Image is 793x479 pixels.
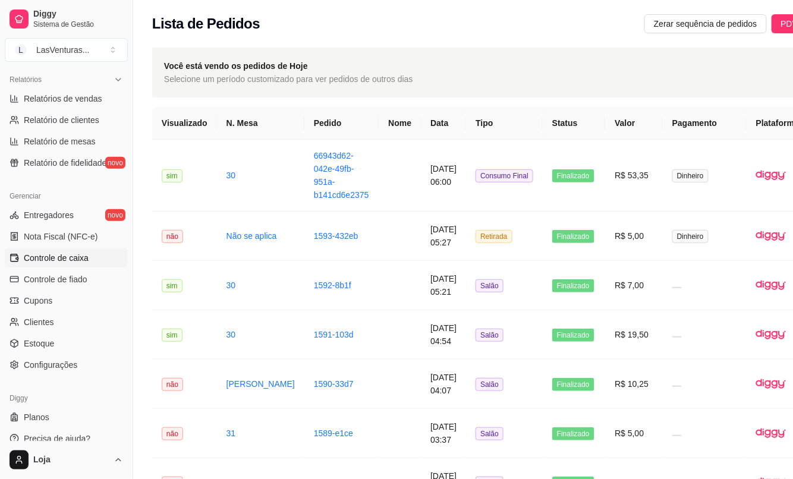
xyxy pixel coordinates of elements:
[605,409,663,458] td: R$ 5,00
[421,409,466,458] td: [DATE] 03:37
[605,107,663,140] th: Valor
[5,389,128,408] div: Diggy
[421,107,466,140] th: Data
[24,114,99,126] span: Relatório de clientes
[605,360,663,409] td: R$ 10,25
[226,428,236,438] a: 31
[756,160,786,190] img: diggy
[379,107,421,140] th: Nome
[466,107,543,140] th: Tipo
[24,433,90,445] span: Precisa de ajuda?
[5,248,128,267] a: Controle de caixa
[162,169,182,182] span: sim
[304,107,379,140] th: Pedido
[756,369,786,399] img: diggy
[226,379,295,389] a: [PERSON_NAME]
[543,107,605,140] th: Status
[421,261,466,310] td: [DATE] 05:21
[5,429,128,448] a: Precisa de ajuda?
[5,446,128,474] button: Loja
[5,270,128,289] a: Controle de fiado
[476,279,504,292] span: Salão
[5,355,128,374] a: Configurações
[15,44,27,56] span: L
[5,111,128,130] a: Relatório de clientes
[605,261,663,310] td: R$ 7,00
[605,212,663,261] td: R$ 5,00
[152,14,260,33] h2: Lista de Pedidos
[24,338,54,349] span: Estoque
[5,408,128,427] a: Planos
[552,169,594,182] span: Finalizado
[5,132,128,151] a: Relatório de mesas
[5,5,128,33] a: DiggySistema de Gestão
[756,270,786,300] img: diggy
[33,455,109,465] span: Loja
[226,281,236,290] a: 30
[24,231,97,242] span: Nota Fiscal (NFC-e)
[552,279,594,292] span: Finalizado
[5,153,128,172] a: Relatório de fidelidadenovo
[314,151,369,200] a: 66943d62-042e-49fb-951a-b141cd6e2375
[226,231,277,241] a: Não se aplica
[756,221,786,251] img: diggy
[5,334,128,353] a: Estoque
[5,227,128,246] a: Nota Fiscal (NFC-e)
[33,20,123,29] span: Sistema de Gestão
[24,273,87,285] span: Controle de fiado
[476,378,504,391] span: Salão
[164,73,413,86] span: Selecione um período customizado para ver pedidos de outros dias
[24,359,77,371] span: Configurações
[24,93,102,105] span: Relatórios de vendas
[421,310,466,360] td: [DATE] 04:54
[24,209,74,221] span: Entregadores
[663,107,747,140] th: Pagamento
[314,379,354,389] a: 1590-33d7
[5,291,128,310] a: Cupons
[10,75,42,84] span: Relatórios
[605,140,663,212] td: R$ 53,35
[164,61,308,71] strong: Você está vendo os pedidos de Hoje
[421,140,466,212] td: [DATE] 06:00
[476,427,504,440] span: Salão
[162,378,183,391] span: não
[314,330,354,339] a: 1591-103d
[5,38,128,62] button: Select a team
[552,230,594,243] span: Finalizado
[36,44,90,56] div: LasVenturas ...
[5,89,128,108] a: Relatórios de vendas
[476,230,512,243] span: Retirada
[226,171,236,180] a: 30
[24,135,96,147] span: Relatório de mesas
[552,329,594,342] span: Finalizado
[5,206,128,225] a: Entregadoresnovo
[24,411,49,423] span: Planos
[421,360,466,409] td: [DATE] 04:07
[226,330,236,339] a: 30
[314,428,353,438] a: 1589-e1ce
[24,252,89,264] span: Controle de caixa
[605,310,663,360] td: R$ 19,50
[654,17,757,30] span: Zerar sequência de pedidos
[421,212,466,261] td: [DATE] 05:27
[476,329,504,342] span: Salão
[756,320,786,349] img: diggy
[5,313,128,332] a: Clientes
[5,187,128,206] div: Gerenciar
[756,418,786,448] img: diggy
[314,231,358,241] a: 1593-432eb
[217,107,304,140] th: N. Mesa
[24,295,52,307] span: Cupons
[314,281,351,290] a: 1592-8b1f
[162,230,183,243] span: não
[152,107,217,140] th: Visualizado
[552,427,594,440] span: Finalizado
[476,169,533,182] span: Consumo Final
[24,157,106,169] span: Relatório de fidelidade
[33,9,123,20] span: Diggy
[162,329,182,342] span: sim
[672,169,709,182] span: Dinheiro
[162,279,182,292] span: sim
[672,230,709,243] span: Dinheiro
[644,14,767,33] button: Zerar sequência de pedidos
